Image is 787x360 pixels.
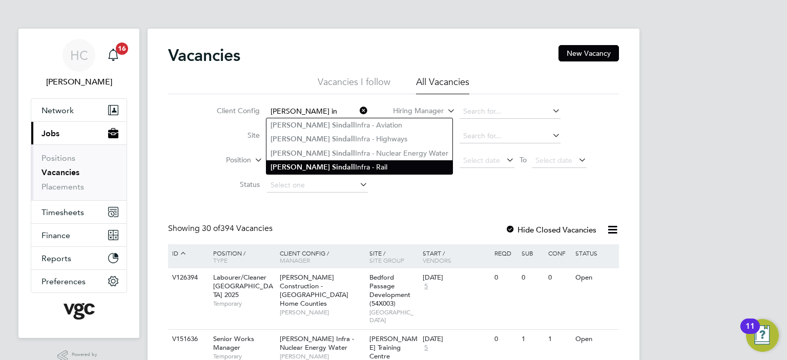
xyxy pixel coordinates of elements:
[280,308,364,316] span: [PERSON_NAME]
[202,223,273,234] span: 394 Vacancies
[332,149,355,158] b: S dall
[70,49,88,62] span: HC
[332,121,355,130] b: S dall
[170,330,205,349] div: V151636
[463,156,500,165] span: Select date
[72,350,100,359] span: Powered by
[266,160,452,174] li: Infra - Rail
[336,149,342,158] b: in
[31,99,127,121] button: Network
[573,330,617,349] div: Open
[31,224,127,246] button: Finance
[42,253,71,263] span: Reports
[267,104,368,119] input: Search for...
[573,268,617,287] div: Open
[266,118,452,132] li: Infra - Aviation
[213,334,254,352] span: Senior Works Manager
[546,330,572,349] div: 1
[369,308,418,324] span: [GEOGRAPHIC_DATA]
[336,135,342,143] b: in
[42,105,74,115] span: Network
[535,156,572,165] span: Select date
[31,247,127,269] button: Reports
[423,344,429,352] span: 5
[336,163,342,172] b: in
[492,330,519,349] div: 0
[116,43,128,55] span: 16
[42,230,70,240] span: Finance
[205,244,277,269] div: Position /
[42,153,75,163] a: Positions
[546,268,572,287] div: 0
[42,277,86,286] span: Preferences
[201,131,260,140] label: Site
[42,182,84,192] a: Placements
[31,122,127,144] button: Jobs
[42,129,59,138] span: Jobs
[546,244,572,262] div: Conf
[369,273,410,308] span: Bedford Passage Development (54X003)
[369,256,404,264] span: Site Group
[416,76,469,94] li: All Vacancies
[271,163,330,172] b: [PERSON_NAME]
[103,39,123,72] a: 16
[31,201,127,223] button: Timesheets
[31,303,127,320] a: Go to home page
[64,303,95,320] img: vgcgroup-logo-retina.png
[332,163,355,172] b: S dall
[460,104,561,119] input: Search for...
[168,223,275,234] div: Showing
[423,335,489,344] div: [DATE]
[745,326,755,340] div: 11
[31,39,127,88] a: HC[PERSON_NAME]
[280,334,354,352] span: [PERSON_NAME] Infra - Nuclear Energy Water
[201,180,260,189] label: Status
[267,178,368,193] input: Select one
[42,207,84,217] span: Timesheets
[573,244,617,262] div: Status
[168,45,240,66] h2: Vacancies
[42,167,79,177] a: Vacancies
[266,146,452,160] li: Infra - Nuclear Energy Water
[492,268,519,287] div: 0
[492,244,519,262] div: Reqd
[385,106,444,116] label: Hiring Manager
[201,106,260,115] label: Client Config
[332,135,355,143] b: S dall
[746,319,779,352] button: Open Resource Center, 11 new notifications
[519,330,546,349] div: 1
[213,256,227,264] span: Type
[460,129,561,143] input: Search for...
[336,121,342,130] b: in
[318,76,390,94] li: Vacancies I follow
[31,270,127,292] button: Preferences
[420,244,492,269] div: Start /
[271,149,330,158] b: [PERSON_NAME]
[266,132,452,146] li: Infra - Highways
[31,144,127,200] div: Jobs
[213,273,273,299] span: Labourer/Cleaner [GEOGRAPHIC_DATA] 2025
[277,244,367,269] div: Client Config /
[280,256,310,264] span: Manager
[202,223,220,234] span: 30 of
[423,282,429,291] span: 5
[213,300,275,308] span: Temporary
[271,121,330,130] b: [PERSON_NAME]
[170,244,205,263] div: ID
[505,225,596,235] label: Hide Closed Vacancies
[423,256,451,264] span: Vendors
[558,45,619,61] button: New Vacancy
[31,76,127,88] span: Heena Chatrath
[516,153,530,166] span: To
[18,29,139,338] nav: Main navigation
[367,244,421,269] div: Site /
[423,273,489,282] div: [DATE]
[271,135,330,143] b: [PERSON_NAME]
[192,155,251,165] label: Position
[519,244,546,262] div: Sub
[519,268,546,287] div: 0
[280,273,348,308] span: [PERSON_NAME] Construction - [GEOGRAPHIC_DATA] Home Counties
[170,268,205,287] div: V126394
